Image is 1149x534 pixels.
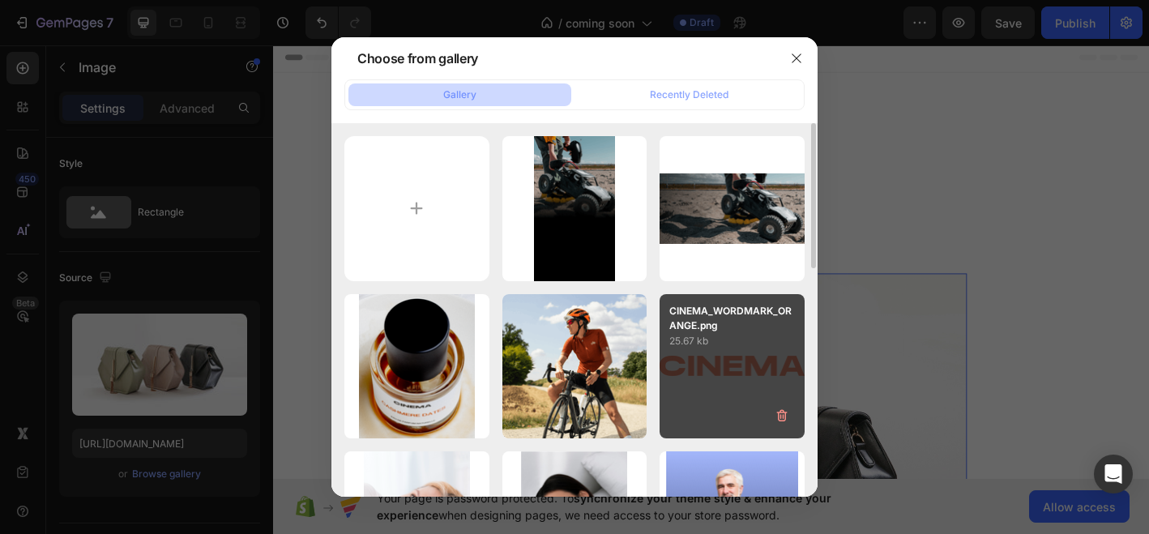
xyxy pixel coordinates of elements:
[660,173,805,244] img: image
[443,88,476,102] div: Gallery
[1094,455,1133,493] div: Open Intercom Messenger
[669,333,795,349] p: 25.67 kb
[359,294,475,439] img: image
[669,304,795,333] p: CINEMA_WORDMARK_ORANGE.png
[223,233,258,248] div: Image
[578,83,801,106] button: Recently Deleted
[534,136,615,281] img: image
[348,83,571,106] button: Gallery
[357,49,478,68] div: Choose from gallery
[650,88,728,102] div: Recently Deleted
[502,294,647,439] img: image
